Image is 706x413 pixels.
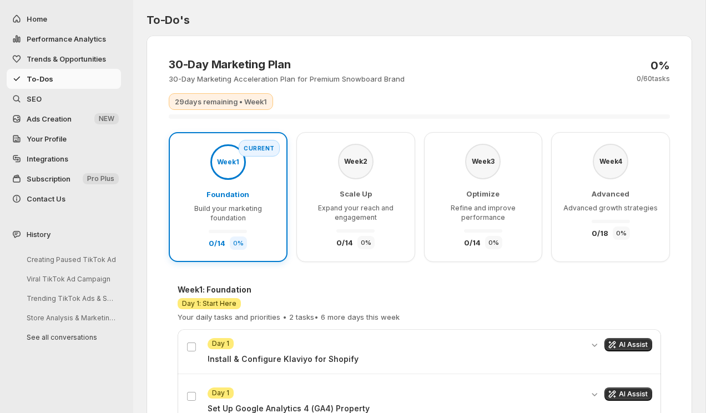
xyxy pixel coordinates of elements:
span: Week 3 [472,158,495,165]
h2: To-Do's [147,13,692,27]
span: Optimize [466,189,500,198]
p: Your daily tasks and priorities • 2 tasks • 6 more days this week [178,311,400,323]
span: Pro Plus [87,174,114,183]
button: Contact Us [7,189,121,209]
button: Get AI assistance for this task [604,338,652,351]
span: Your Profile [27,134,67,143]
a: Integrations [7,149,121,169]
a: SEO [7,89,121,109]
span: Day 1 [212,339,229,348]
span: Performance Analytics [27,34,106,43]
span: Week 4 [599,158,622,165]
p: 30-Day Marketing Acceleration Plan for Premium Snowboard Brand [169,73,405,84]
span: Trends & Opportunities [27,54,106,63]
span: Contact Us [27,194,65,203]
span: Foundation [206,190,249,199]
span: History [27,229,51,240]
span: Week 1 [217,158,239,165]
button: Creating Paused TikTok Ad [18,251,123,268]
span: Subscription [27,174,70,183]
span: 0 / 14 [464,238,481,247]
span: SEO [27,94,42,103]
p: Install & Configure Klaviyo for Shopify [208,354,582,365]
span: Ads Creation [27,114,72,123]
h3: 30-Day Marketing Plan [169,58,405,71]
span: Day 1: Start Here [182,299,236,308]
button: Expand details [589,387,600,401]
span: 0 / 14 [336,238,353,247]
span: 0 / 18 [592,229,608,238]
button: Ads Creation [7,109,121,129]
span: Advanced growth strategies [563,204,658,212]
span: Day 1 [212,389,229,397]
div: 0 % [357,236,375,249]
button: Store Analysis & Marketing Help [18,309,123,326]
span: AI Assist [619,340,648,349]
button: Trends & Opportunities [7,49,121,69]
div: 0 % [613,226,630,240]
button: Get AI assistance for this task [604,387,652,401]
span: Home [27,14,47,23]
a: Your Profile [7,129,121,149]
div: Current [239,140,280,157]
span: 0 / 14 [209,239,225,248]
span: To-Dos [27,74,53,83]
span: Build your marketing foundation [194,204,262,222]
span: Scale Up [340,189,372,198]
button: Expand details [589,338,600,351]
p: 0 / 60 tasks [637,74,670,83]
h4: Week 1 : Foundation [178,284,400,295]
button: To-Dos [7,69,121,89]
div: 0 % [485,236,502,249]
span: Integrations [27,154,68,163]
span: Expand your reach and engagement [318,204,394,221]
p: 29 days remaining • Week 1 [175,96,267,107]
button: Viral TikTok Ad Campaign [18,270,123,288]
button: See all conversations [18,329,123,346]
div: 0 % [230,236,247,250]
span: AI Assist [619,390,648,399]
p: 0 % [650,59,670,72]
span: NEW [99,114,114,123]
button: Trending TikTok Ads & Script [18,290,123,307]
span: Advanced [592,189,629,198]
span: Refine and improve performance [451,204,516,221]
span: Week 2 [344,158,367,165]
button: Home [7,9,121,29]
button: Performance Analytics [7,29,121,49]
button: Subscription [7,169,121,189]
